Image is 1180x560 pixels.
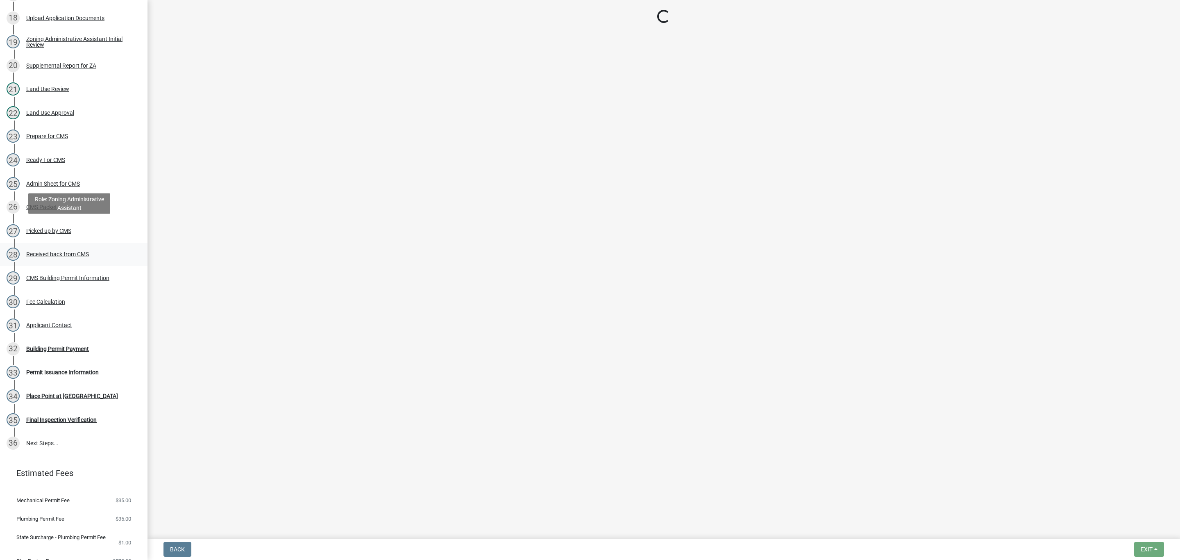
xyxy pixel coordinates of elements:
div: Ready For CMS [26,157,65,163]
div: Zoning Administrative Assistant Initial Review [26,36,134,48]
span: Back [170,546,185,553]
div: Permit Issuance Information [26,369,99,375]
div: 29 [7,271,20,285]
div: 33 [7,366,20,379]
div: 36 [7,437,20,450]
div: Upload Application Documents [26,15,104,21]
div: 20 [7,59,20,72]
div: CMS Building Permit Information [26,275,109,281]
div: Picked up by CMS [26,228,71,234]
div: 27 [7,224,20,237]
span: $35.00 [116,516,131,521]
div: 23 [7,130,20,143]
div: Final Inspection Verification [26,417,97,423]
div: 35 [7,413,20,426]
div: Role: Zoning Administrative Assistant [28,193,110,214]
div: Place Point at [GEOGRAPHIC_DATA] [26,393,118,399]
div: 31 [7,319,20,332]
div: 22 [7,106,20,119]
div: 34 [7,389,20,403]
div: Land Use Approval [26,110,74,116]
span: $35.00 [116,498,131,503]
div: Applicant Contact [26,322,72,328]
div: 25 [7,177,20,190]
div: 30 [7,295,20,308]
button: Back [163,542,191,557]
span: State Surcharge - Plumbing Permit Fee [16,535,106,540]
div: 28 [7,248,20,261]
div: Supplemental Report for ZA [26,63,96,68]
div: 32 [7,342,20,355]
span: Plumbing Permit Fee [16,516,64,521]
button: Exit [1134,542,1164,557]
div: 18 [7,11,20,25]
span: Exit [1141,546,1153,553]
a: Estimated Fees [7,465,134,481]
div: Building Permit Payment [26,346,89,352]
div: 19 [7,35,20,48]
div: 21 [7,82,20,96]
div: Prepare for CMS [26,133,68,139]
div: Fee Calculation [26,299,65,305]
div: Received back from CMS [26,251,89,257]
span: Mechanical Permit Fee [16,498,70,503]
div: Admin Sheet for CMS [26,181,80,187]
div: Land Use Review [26,86,69,92]
div: CMS Packet [26,204,57,210]
div: 26 [7,200,20,214]
div: 24 [7,153,20,166]
span: $1.00 [118,540,131,545]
